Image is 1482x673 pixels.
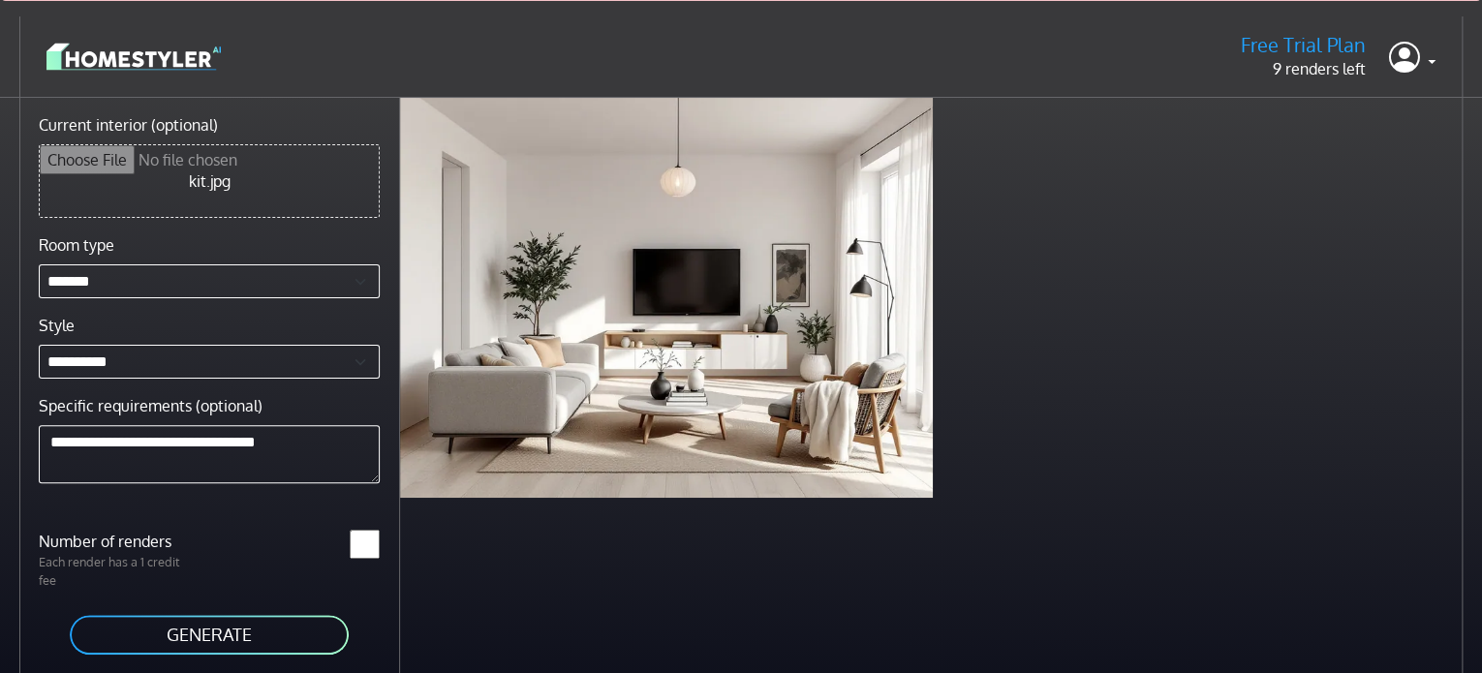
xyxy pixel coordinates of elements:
label: Room type [39,233,114,257]
img: logo-3de290ba35641baa71223ecac5eacb59cb85b4c7fdf211dc9aaecaaee71ea2f8.svg [46,40,221,74]
p: Each render has a 1 credit fee [27,553,209,590]
label: Number of renders [27,530,209,553]
label: Specific requirements (optional) [39,394,262,417]
button: GENERATE [68,613,351,657]
h5: Free Trial Plan [1241,33,1366,57]
label: Current interior (optional) [39,113,218,137]
p: 9 renders left [1241,57,1366,80]
label: Style [39,314,75,337]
